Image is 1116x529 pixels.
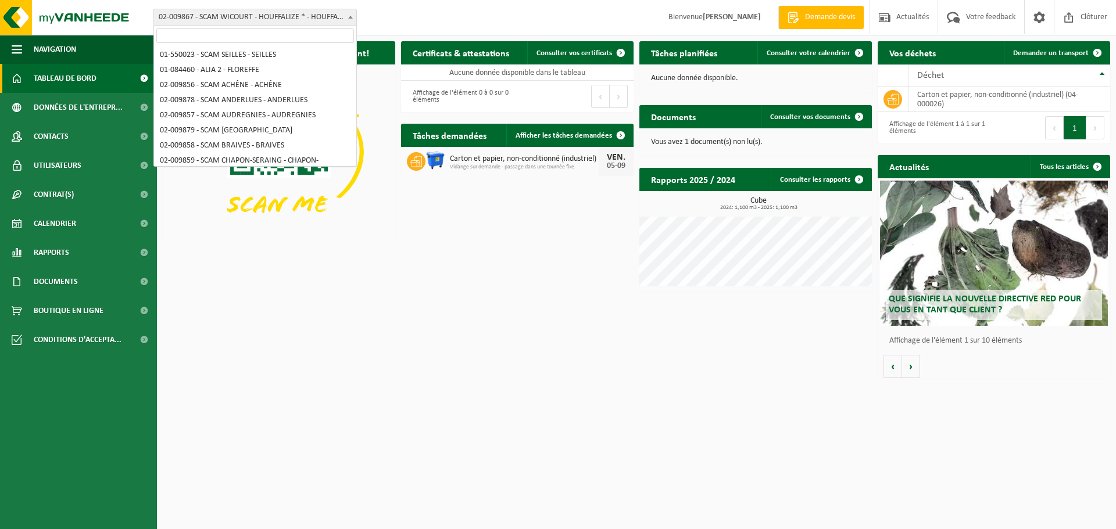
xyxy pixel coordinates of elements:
[34,35,76,64] span: Navigation
[156,138,354,153] li: 02-009858 - SCAM BRAIVES - BRAIVES
[1045,116,1064,139] button: Previous
[908,87,1110,112] td: carton et papier, non-conditionné (industriel) (04-000026)
[425,150,445,170] img: WB-1100-HPE-BE-01
[450,164,599,171] span: Vidange sur demande - passage dans une tournée fixe
[761,105,871,128] a: Consulter vos documents
[889,337,1104,345] p: Affichage de l'élément 1 sur 10 éléments
[34,209,76,238] span: Calendrier
[401,64,634,81] td: Aucune donnée disponible dans le tableau
[516,132,612,139] span: Afficher les tâches demandées
[34,296,103,325] span: Boutique en ligne
[703,13,761,21] strong: [PERSON_NAME]
[604,153,628,162] div: VEN.
[34,64,96,93] span: Tableau de bord
[604,162,628,170] div: 05-09
[1013,49,1089,57] span: Demander un transport
[880,181,1108,326] a: Que signifie la nouvelle directive RED pour vous en tant que client ?
[917,71,944,80] span: Déchet
[34,151,81,180] span: Utilisateurs
[771,168,871,191] a: Consulter les rapports
[34,93,123,122] span: Données de l'entrepr...
[154,9,356,26] span: 02-009867 - SCAM WICOURT - HOUFFALIZE * - HOUFFALIZE
[878,155,940,178] h2: Actualités
[889,294,1081,315] span: Que signifie la nouvelle directive RED pour vous en tant que client ?
[884,115,988,141] div: Affichage de l'élément 1 à 1 sur 1 éléments
[767,49,850,57] span: Consulter votre calendrier
[156,123,354,138] li: 02-009879 - SCAM [GEOGRAPHIC_DATA]
[401,124,498,146] h2: Tâches demandées
[156,48,354,63] li: 01-550023 - SCAM SEILLES - SEILLES
[639,41,729,64] h2: Tâches planifiées
[802,12,858,23] span: Demande devis
[450,154,599,164] span: Carton et papier, non-conditionné (industriel)
[527,41,632,64] a: Consulter vos certificats
[1004,41,1109,64] a: Demander un transport
[156,93,354,108] li: 02-009878 - SCAM ANDERLUES - ANDERLUES
[610,85,628,108] button: Next
[34,325,121,354] span: Conditions d'accepta...
[156,63,354,78] li: 01-084460 - ALIA 2 - FLOREFFE
[536,49,612,57] span: Consulter vos certificats
[645,197,872,211] h3: Cube
[34,122,69,151] span: Contacts
[1064,116,1086,139] button: 1
[902,355,920,378] button: Volgende
[651,138,860,146] p: Vous avez 1 document(s) non lu(s).
[639,168,747,190] h2: Rapports 2025 / 2024
[778,6,864,29] a: Demande devis
[156,153,354,177] li: 02-009859 - SCAM CHAPON-SERAING - CHAPON-[GEOGRAPHIC_DATA]
[153,9,357,26] span: 02-009867 - SCAM WICOURT - HOUFFALIZE * - HOUFFALIZE
[401,41,521,64] h2: Certificats & attestations
[639,105,707,128] h2: Documents
[1086,116,1104,139] button: Next
[591,85,610,108] button: Previous
[884,355,902,378] button: Vorige
[156,108,354,123] li: 02-009857 - SCAM AUDREGNIES - AUDREGNIES
[651,74,860,82] p: Aucune donnée disponible.
[34,267,78,296] span: Documents
[156,78,354,93] li: 02-009856 - SCAM ACHÊNE - ACHÊNE
[757,41,871,64] a: Consulter votre calendrier
[645,205,872,211] span: 2024: 1,100 m3 - 2025: 1,100 m3
[1031,155,1109,178] a: Tous les articles
[34,180,74,209] span: Contrat(s)
[407,84,512,109] div: Affichage de l'élément 0 à 0 sur 0 éléments
[878,41,947,64] h2: Vos déchets
[34,238,69,267] span: Rapports
[506,124,632,147] a: Afficher les tâches demandées
[770,113,850,121] span: Consulter vos documents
